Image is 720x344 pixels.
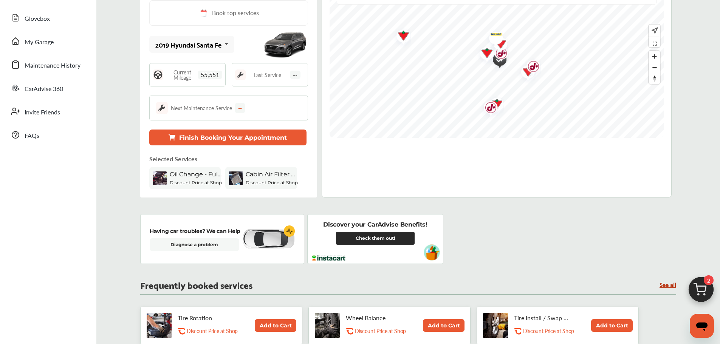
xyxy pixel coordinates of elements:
[312,255,345,261] img: instacart-logo.217963cc.svg
[423,319,465,332] button: Add to Cart
[474,135,493,158] div: Map marker
[474,43,493,65] div: Map marker
[171,104,232,112] div: Next Maintenance Service
[25,131,39,141] span: FAQs
[147,313,172,338] img: tire-rotation-thumb.jpg
[149,154,197,163] p: Selected Services
[478,97,498,121] img: logo-jiffylube.png
[649,62,660,73] button: Zoom out
[149,130,307,145] button: Finish Booking Your Appointment
[391,25,410,48] div: Map marker
[355,327,406,335] p: Discount Price at Shop
[516,61,534,84] div: Map marker
[704,275,714,285] span: 2
[149,0,308,26] a: Book top services
[198,8,208,18] img: cal_icon.0803b883.svg
[25,37,54,47] span: My Garage
[150,238,239,251] a: Diagnose a problem
[649,73,660,84] button: Reset bearing to north
[474,135,494,158] img: logo-canadian-tire.png
[488,33,507,56] div: Map marker
[7,125,89,145] a: FAQs
[483,28,503,46] img: logo-mr-lube.png
[255,319,296,332] button: Add to Cart
[336,232,415,245] a: Check them out!
[235,103,245,113] div: --
[167,69,198,80] span: Current Mileage
[170,180,222,185] b: Discount Price at Shop
[187,327,238,335] p: Discount Price at Shop
[346,314,403,321] p: Wheel Balance
[523,327,574,335] p: Discount Price at Shop
[263,28,308,62] img: mobile_12943_st0640_046.jpg
[246,171,299,178] span: Cabin Air Filter Replacement
[25,61,81,71] span: Maintenance History
[478,97,497,121] div: Map marker
[315,313,340,338] img: tire-wheel-balance-thumb.jpg
[484,94,504,116] img: logo-canadian-tire.png
[229,171,243,185] img: cabin-air-filter-replacement-thumb.jpg
[254,72,281,77] span: Last Service
[246,180,298,185] b: Discount Price at Shop
[7,55,89,74] a: Maintenance History
[153,171,167,185] img: oil-change-thumb.jpg
[7,8,89,28] a: Glovebox
[514,314,571,321] p: Tire Install / Swap Tires
[650,26,658,35] img: recenter.ce011a49.svg
[153,69,163,80] img: steering_logo
[690,314,714,338] iframe: Button to launch messaging window
[290,71,300,79] span: --
[516,61,536,84] img: logo-canadian-tire.png
[170,171,223,178] span: Oil Change - Full-synthetic
[591,319,633,332] button: Add to Cart
[178,314,234,321] p: Tire Rotation
[521,56,541,80] img: logo-jiffylube.png
[150,227,240,235] p: Having car troubles? We can Help
[521,56,540,80] div: Map marker
[391,25,411,48] img: logo-canadian-tire.png
[284,225,295,237] img: cardiogram-logo.18e20815.svg
[7,102,89,121] a: Invite Friends
[235,69,246,80] img: maintenance_logo
[649,51,660,62] button: Zoom in
[212,8,259,18] span: Book top services
[323,221,427,229] p: Discover your CarAdvise Benefits!
[660,281,676,287] a: See all
[484,94,503,116] div: Map marker
[198,71,222,79] span: 55,551
[483,313,508,338] img: tire-install-swap-tires-thumb.jpg
[7,31,89,51] a: My Garage
[140,281,252,288] p: Frequently booked services
[155,41,221,48] div: 2019 Hyundai Santa Fe
[25,84,63,94] span: CarAdvise 360
[242,229,295,249] img: diagnose-vehicle.c84bcb0a.svg
[156,102,168,114] img: maintenance_logo
[683,273,719,310] img: cart_icon.3d0951e8.svg
[25,14,50,24] span: Glovebox
[483,28,502,46] div: Map marker
[7,78,89,98] a: CarAdvise 360
[474,43,494,65] img: logo-canadian-tire.png
[489,43,509,66] img: logo-jiffylube.png
[488,33,508,56] img: logo-canadian-tire.png
[25,108,60,117] span: Invite Friends
[424,244,440,261] img: instacart-vehicle.0979a191.svg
